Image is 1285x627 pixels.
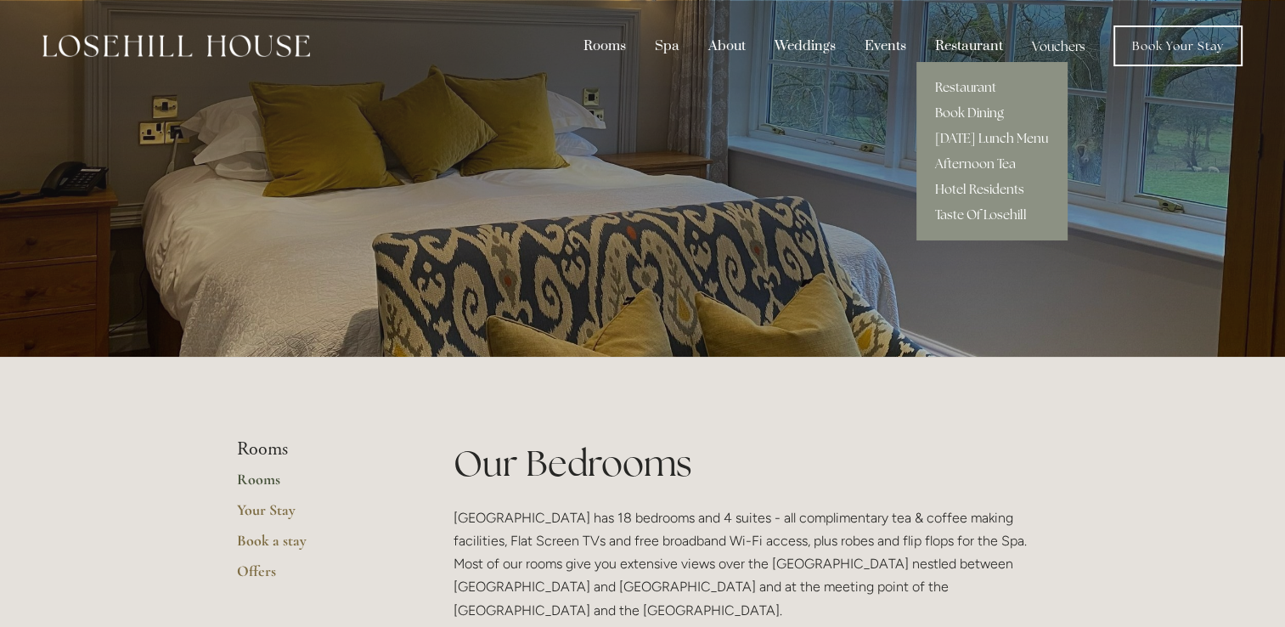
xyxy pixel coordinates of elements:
h1: Our Bedrooms [454,438,1049,489]
a: Book Your Stay [1113,25,1243,66]
div: Restaurant [922,30,1016,62]
div: About [696,30,758,62]
a: Book a stay [237,531,399,562]
a: [DATE] Lunch Menu [916,126,1068,151]
a: Your Stay [237,500,399,531]
a: Afternoon Tea [916,151,1068,177]
a: Rooms [237,470,399,500]
img: Losehill House [42,35,310,57]
div: Rooms [571,30,639,62]
a: Taste Of Losehill [916,202,1068,228]
p: [GEOGRAPHIC_DATA] has 18 bedrooms and 4 suites - all complimentary tea & coffee making facilities... [454,506,1049,622]
div: Events [852,30,919,62]
a: Vouchers [1019,30,1098,62]
li: Rooms [237,438,399,460]
div: Weddings [762,30,848,62]
a: Hotel Residents [916,177,1068,202]
div: Spa [642,30,692,62]
a: Offers [237,562,399,592]
a: Restaurant [916,75,1068,100]
a: Book Dining [916,100,1068,126]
